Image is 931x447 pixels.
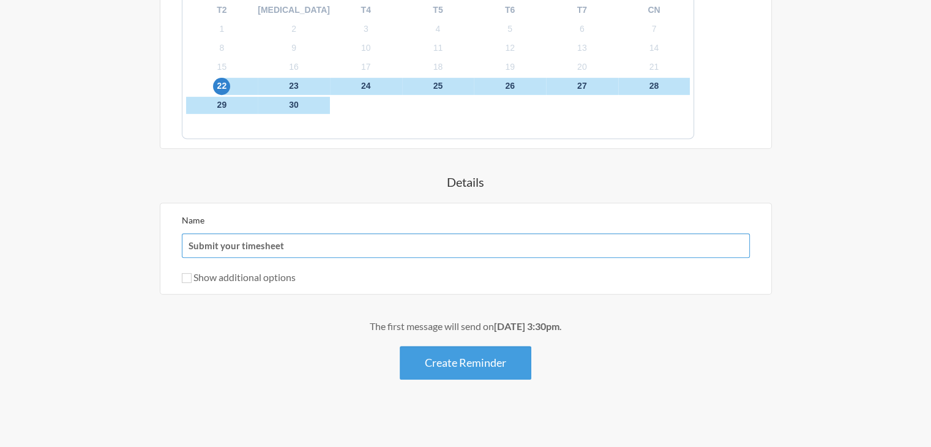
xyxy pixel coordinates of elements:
span: Thứ Hai, 20 tháng 10, 2025 [574,59,591,76]
span: Thứ Sáu, 10 tháng 10, 2025 [357,39,375,56]
span: Thứ Ba, 28 tháng 10, 2025 [645,78,662,95]
input: Show additional options [182,273,192,283]
span: Thứ Tư, 29 tháng 10, 2025 [213,97,230,114]
span: Thứ Ba, 21 tháng 10, 2025 [645,59,662,76]
span: Thứ Năm, 23 tháng 10, 2025 [285,78,302,95]
span: Thứ Ba, 14 tháng 10, 2025 [645,39,662,56]
span: Thứ Tư, 15 tháng 10, 2025 [213,59,230,76]
input: We suggest a 2 to 4 word name [182,233,750,258]
span: Thứ Năm, 2 tháng 10, 2025 [285,20,302,37]
div: T7 [546,1,618,20]
span: Chủ Nhật, 19 tháng 10, 2025 [501,59,518,76]
div: [MEDICAL_DATA] [258,1,330,20]
div: T6 [474,1,546,20]
span: Thứ Bảy, 18 tháng 10, 2025 [429,59,446,76]
span: Chủ Nhật, 26 tháng 10, 2025 [501,78,518,95]
strong: [DATE] 3:30pm [494,320,559,332]
label: Show additional options [182,271,296,283]
span: Thứ Sáu, 24 tháng 10, 2025 [357,78,375,95]
span: Thứ Hai, 6 tháng 10, 2025 [574,20,591,37]
span: Thứ Tư, 8 tháng 10, 2025 [213,39,230,56]
span: Thứ Tư, 1 tháng 10, 2025 [213,20,230,37]
div: CN [618,1,690,20]
span: Thứ Hai, 27 tháng 10, 2025 [574,78,591,95]
div: T2 [186,1,258,20]
span: Thứ Sáu, 3 tháng 10, 2025 [357,20,375,37]
span: Thứ Năm, 30 tháng 10, 2025 [285,97,302,114]
span: Thứ Ba, 7 tháng 10, 2025 [645,20,662,37]
div: T5 [402,1,474,20]
span: Thứ Bảy, 4 tháng 10, 2025 [429,20,446,37]
span: Thứ Hai, 13 tháng 10, 2025 [574,39,591,56]
span: Thứ Bảy, 11 tháng 10, 2025 [429,39,446,56]
span: Thứ Sáu, 17 tháng 10, 2025 [357,59,375,76]
span: Thứ Năm, 16 tháng 10, 2025 [285,59,302,76]
span: Thứ Tư, 22 tháng 10, 2025 [213,78,230,95]
span: Chủ Nhật, 12 tháng 10, 2025 [501,39,518,56]
div: The first message will send on . [111,319,821,334]
span: Thứ Bảy, 25 tháng 10, 2025 [429,78,446,95]
label: Name [182,215,204,225]
span: Thứ Năm, 9 tháng 10, 2025 [285,39,302,56]
button: Create Reminder [400,346,531,380]
span: Chủ Nhật, 5 tháng 10, 2025 [501,20,518,37]
div: T4 [330,1,402,20]
h4: Details [111,173,821,190]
